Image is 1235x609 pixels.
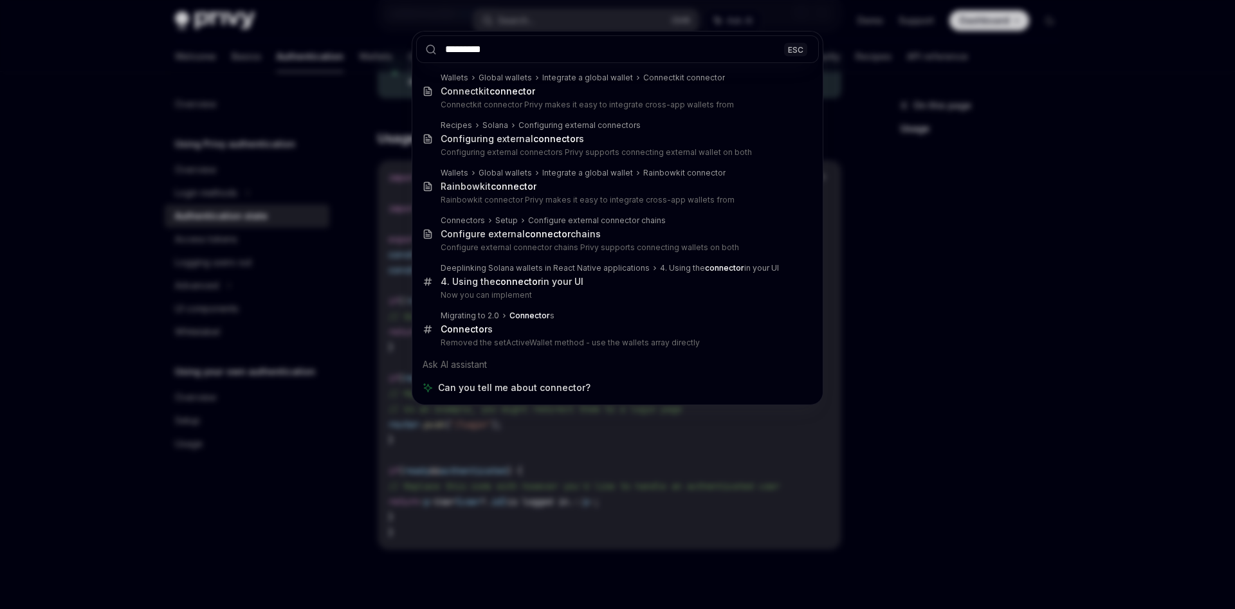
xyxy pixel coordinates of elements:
div: Configuring external s [441,133,584,145]
p: Rainbowkit connector Privy makes it easy to integrate cross-app wallets from [441,195,792,205]
div: Global wallets [479,73,532,83]
div: Wallets [441,168,468,178]
div: Rainbowkit [441,181,536,192]
b: connector [489,86,535,96]
span: Can you tell me about connector? [438,381,590,394]
div: Recipes [441,120,472,131]
p: Now you can implement [441,290,792,300]
div: Connectkit [441,86,535,97]
div: Rainbowkit connector [643,168,726,178]
div: Ask AI assistant [416,353,819,376]
div: Deeplinking Solana wallets in React Native applications [441,263,650,273]
div: Global wallets [479,168,532,178]
div: Connectors [441,215,485,226]
div: 4. Using the in your UI [441,276,583,287]
div: Configuring external connectors [518,120,641,131]
div: Integrate a global wallet [542,73,633,83]
b: connector [705,263,744,273]
div: Solana [482,120,508,131]
div: Migrating to 2.0 [441,311,499,321]
div: Wallets [441,73,468,83]
div: Configure external connector chains [528,215,666,226]
b: connector [491,181,536,192]
div: Setup [495,215,518,226]
p: Removed the setActiveWallet method - use the wallets array directly [441,338,792,348]
div: 4. Using the in your UI [660,263,779,273]
div: s [441,323,493,335]
div: ESC [784,42,807,56]
div: Configure external chains [441,228,601,240]
b: Connector [509,311,550,320]
p: Configuring external connectors Privy supports connecting external wallet on both [441,147,792,158]
b: connector [533,133,579,144]
p: Connectkit connector Privy makes it easy to integrate cross-app wallets from [441,100,792,110]
b: Connector [441,323,488,334]
p: Configure external connector chains Privy supports connecting wallets on both [441,242,792,253]
b: connector [525,228,571,239]
div: s [509,311,554,321]
div: Integrate a global wallet [542,168,633,178]
b: connector [495,276,541,287]
div: Connectkit connector [643,73,725,83]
